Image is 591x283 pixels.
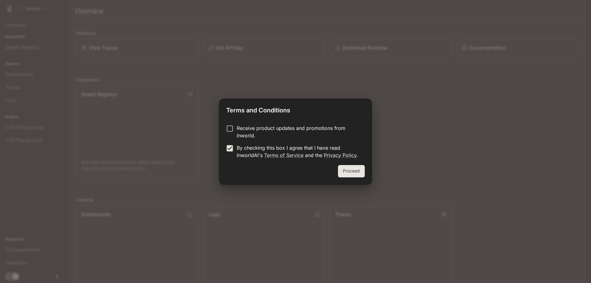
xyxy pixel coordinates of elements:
p: Receive product updates and promotions from Inworld. [237,124,360,139]
button: Proceed [338,165,365,177]
a: Terms of Service [264,152,304,158]
h2: Terms and Conditions [219,99,372,119]
a: Privacy Policy [324,152,356,158]
p: By checking this box I agree that I have read InworldAI's and the . [237,144,360,159]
